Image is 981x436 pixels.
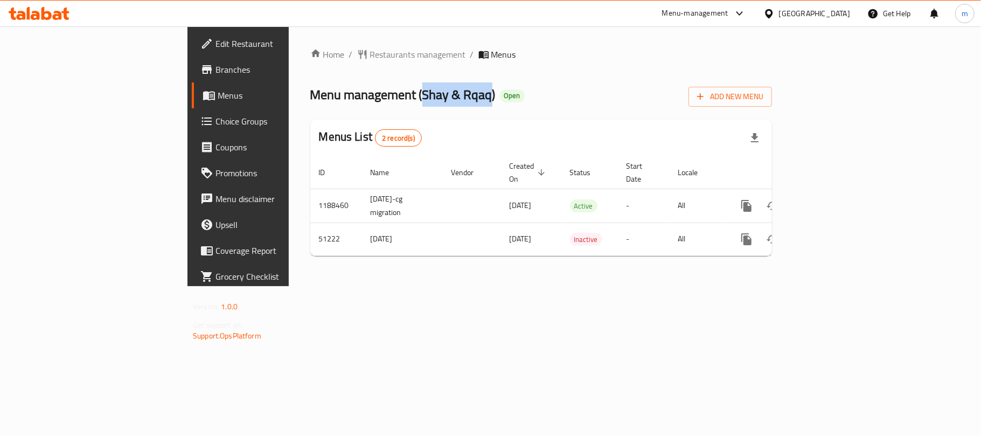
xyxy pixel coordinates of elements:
[662,7,728,20] div: Menu-management
[697,90,763,103] span: Add New Menu
[192,212,351,238] a: Upsell
[215,270,343,283] span: Grocery Checklist
[510,232,532,246] span: [DATE]
[192,264,351,289] a: Grocery Checklist
[510,198,532,212] span: [DATE]
[451,166,488,179] span: Vendor
[215,218,343,231] span: Upsell
[570,199,597,212] div: Active
[310,82,496,107] span: Menu management ( Shay & Rqaq )
[618,189,670,223] td: -
[742,125,768,151] div: Export file
[310,156,846,256] table: enhanced table
[192,57,351,82] a: Branches
[192,31,351,57] a: Edit Restaurant
[725,156,846,189] th: Actions
[192,186,351,212] a: Menu disclaimer
[215,192,343,205] span: Menu disclaimer
[678,166,712,179] span: Locale
[570,200,597,212] span: Active
[215,115,343,128] span: Choice Groups
[760,193,785,219] button: Change Status
[215,244,343,257] span: Coverage Report
[215,63,343,76] span: Branches
[192,82,351,108] a: Menus
[319,166,339,179] span: ID
[193,300,219,314] span: Version:
[627,160,657,185] span: Start Date
[310,48,772,61] nav: breadcrumb
[779,8,850,19] div: [GEOGRAPHIC_DATA]
[218,89,343,102] span: Menus
[357,48,466,61] a: Restaurants management
[192,160,351,186] a: Promotions
[371,166,403,179] span: Name
[375,129,422,147] div: Total records count
[670,223,725,255] td: All
[491,48,516,61] span: Menus
[362,189,443,223] td: [DATE]-cg migration
[215,167,343,179] span: Promotions
[192,108,351,134] a: Choice Groups
[193,318,242,332] span: Get support on:
[193,329,261,343] a: Support.OpsPlatform
[470,48,474,61] li: /
[319,129,422,147] h2: Menus List
[962,8,968,19] span: m
[570,166,605,179] span: Status
[221,300,238,314] span: 1.0.0
[510,160,548,185] span: Created On
[734,193,760,219] button: more
[362,223,443,255] td: [DATE]
[192,134,351,160] a: Coupons
[215,37,343,50] span: Edit Restaurant
[215,141,343,154] span: Coupons
[500,89,525,102] div: Open
[192,238,351,264] a: Coverage Report
[688,87,772,107] button: Add New Menu
[670,189,725,223] td: All
[760,226,785,252] button: Change Status
[375,133,421,143] span: 2 record(s)
[370,48,466,61] span: Restaurants management
[734,226,760,252] button: more
[570,233,602,246] span: Inactive
[618,223,670,255] td: -
[500,91,525,100] span: Open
